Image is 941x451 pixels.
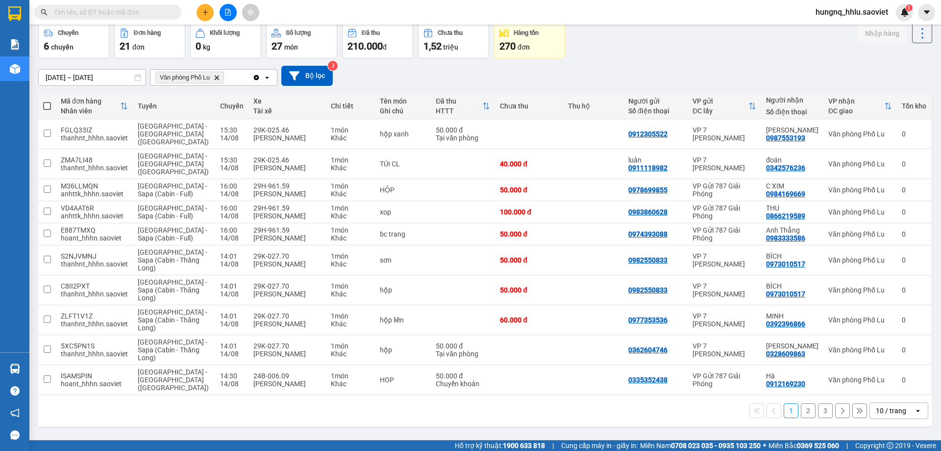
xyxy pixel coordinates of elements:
[252,74,260,81] svg: Clear all
[628,186,668,194] div: 0978699855
[436,107,482,115] div: HTTT
[380,286,426,294] div: hộp
[693,372,756,388] div: VP Gửi 787 Giải Phóng
[331,290,370,298] div: Khác
[766,126,818,134] div: XUÂN GIANG
[828,160,892,168] div: Văn phòng Phố Lu
[263,74,271,81] svg: open
[134,29,161,36] div: Đơn hàng
[693,204,756,220] div: VP Gửi 787 Giải Phóng
[500,256,558,264] div: 50.000 đ
[61,182,128,190] div: M36LLMQN
[331,380,370,388] div: Khác
[628,107,683,115] div: Số điện thoại
[253,290,321,298] div: [PERSON_NAME]
[500,316,558,324] div: 60.000 đ
[828,256,892,264] div: Văn phòng Phố Lu
[331,350,370,358] div: Khác
[253,107,321,115] div: Tài xế
[220,312,244,320] div: 14:01
[56,93,133,119] th: Toggle SortBy
[220,372,244,380] div: 14:30
[766,260,805,268] div: 0973010517
[226,73,227,82] input: Selected Văn phòng Phố Lu.
[272,40,282,52] span: 27
[160,74,210,81] span: Văn phòng Phố Lu
[253,342,321,350] div: 29K-027.70
[220,282,244,290] div: 14:01
[220,320,244,328] div: 14/08
[914,407,922,415] svg: open
[61,204,128,212] div: VD4AAT6R
[61,97,120,105] div: Mã đơn hàng
[331,260,370,268] div: Khác
[693,107,748,115] div: ĐC lấy
[499,40,516,52] span: 270
[628,376,668,384] div: 0335352438
[253,182,321,190] div: 29H-961.59
[500,286,558,294] div: 50.000 đ
[253,320,321,328] div: [PERSON_NAME]
[253,252,321,260] div: 29K-027.70
[39,70,146,85] input: Select a date range.
[61,164,128,172] div: thanhnt_hhhn.saoviet
[503,442,545,450] strong: 1900 633 818
[220,182,244,190] div: 16:00
[628,156,683,164] div: luân
[380,346,426,354] div: hộp
[44,40,49,52] span: 6
[253,190,321,198] div: [PERSON_NAME]
[331,134,370,142] div: Khác
[331,190,370,198] div: Khác
[828,346,892,354] div: Văn phòng Phố Lu
[380,230,426,238] div: bc trang
[902,376,926,384] div: 0
[220,102,244,110] div: Chuyến
[628,230,668,238] div: 0974393088
[61,372,128,380] div: ISAMSPIN
[51,43,74,51] span: chuyến
[54,7,170,18] input: Tìm tên, số ĐT hoặc mã đơn
[331,320,370,328] div: Khác
[902,160,926,168] div: 0
[766,164,805,172] div: 0342576236
[568,102,619,110] div: Thu hộ
[436,380,490,388] div: Chuyển khoản
[138,338,207,362] span: [GEOGRAPHIC_DATA] - Sapa (Cabin - Thăng Long)
[220,190,244,198] div: 14/08
[138,102,210,110] div: Tuyến
[902,256,926,264] div: 0
[628,97,683,105] div: Người gửi
[766,226,818,234] div: Anh Thắng
[380,316,426,324] div: hộp liền
[766,290,805,298] div: 0973010517
[138,182,207,198] span: [GEOGRAPHIC_DATA] - Sapa (Cabin - Full)
[331,212,370,220] div: Khác
[61,260,128,268] div: thanhnt_hhhn.saoviet
[828,107,884,115] div: ĐC giao
[918,4,935,21] button: caret-down
[628,346,668,354] div: 0362604746
[436,342,490,350] div: 50.000 đ
[438,29,463,36] div: Chưa thu
[362,29,380,36] div: Đã thu
[766,204,818,212] div: THU
[500,208,558,216] div: 100.000 đ
[828,186,892,194] div: Văn phòng Phố Lu
[197,4,214,21] button: plus
[281,66,333,86] button: Bộ lọc
[220,226,244,234] div: 16:00
[61,312,128,320] div: ZLFT1V1Z
[828,376,892,384] div: Văn phòng Phố Lu
[693,312,756,328] div: VP 7 [PERSON_NAME]
[797,442,839,450] strong: 0369 525 060
[455,440,545,451] span: Hỗ trợ kỹ thuật:
[61,234,128,242] div: hoant_hhhn.saoviet
[768,440,839,451] span: Miền Bắc
[253,372,321,380] div: 24B-006.09
[766,234,805,242] div: 0983333586
[766,182,818,190] div: C XIM
[61,126,128,134] div: FGLQ33IZ
[247,9,254,16] span: aim
[114,23,185,58] button: Đơn hàng21đơn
